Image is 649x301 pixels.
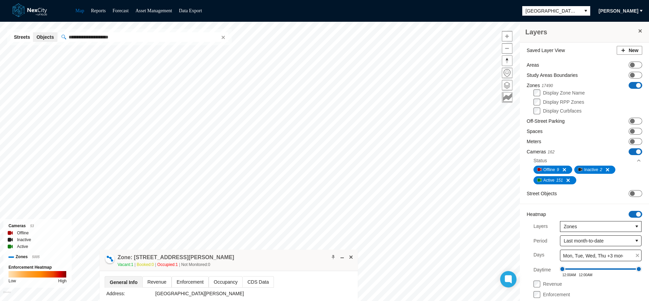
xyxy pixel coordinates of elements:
span: Last month-to-date [564,237,629,244]
a: Mapbox homepage [3,291,11,299]
button: Layers management [502,80,512,90]
label: Display RPP Zones [543,99,584,105]
a: Asset Management [136,8,172,13]
button: select [632,221,641,232]
button: Reset bearing to north [502,55,512,66]
button: Key metrics [502,92,512,103]
span: General Info [105,277,142,288]
label: Layers [533,221,548,232]
label: Display Curbfaces [543,108,582,114]
span: Occupancy [209,277,242,287]
label: Address: [106,291,125,296]
div: Double-click to make header text selectable [118,254,234,268]
button: Objects [33,32,57,42]
button: Zoom out [502,43,512,54]
span: Drag [636,266,642,272]
button: Clear [219,34,226,40]
span: Enforcement [172,277,208,287]
span: 53 [30,224,34,228]
span: Mon, Tue, Wed, Thu +3 more [563,252,625,259]
button: Home [502,68,512,78]
label: Cameras [527,148,555,155]
button: select [632,236,641,246]
span: Inactive [584,166,598,173]
div: Low [8,278,16,284]
a: Forecast [112,8,128,13]
button: select [581,6,590,16]
button: [PERSON_NAME] [594,5,643,16]
div: Status [533,157,547,164]
label: Offline [17,230,29,236]
div: [GEOGRAPHIC_DATA][PERSON_NAME] [155,290,279,297]
span: Not Monitored: 0 [181,262,210,267]
span: Occupied: 1 [157,262,181,267]
a: Data Export [179,8,202,13]
label: Street Objects [527,190,557,197]
label: Areas [527,62,539,68]
label: Saved Layer View [527,47,565,54]
img: enforcement [8,271,66,278]
span: [GEOGRAPHIC_DATA][PERSON_NAME] [526,7,578,14]
label: Enforcement [543,292,570,297]
label: Period [533,237,547,244]
label: Display Zone Name [543,90,585,96]
span: Revenue [143,277,171,287]
label: Meters [527,138,541,145]
div: Enforcement Heatmap [8,264,67,271]
div: Status [533,155,642,166]
label: Days [533,250,544,261]
label: Off-Street Parking [527,118,565,124]
span: Booked: 0 [137,262,157,267]
span: [PERSON_NAME] [599,7,638,14]
div: Cameras [8,222,67,230]
div: High [58,278,67,284]
a: Reports [91,8,106,13]
span: Vacant: 1 [118,262,137,267]
span: 162 [548,150,555,154]
label: Zones [527,82,553,89]
span: Zoom out [502,44,512,53]
button: New [617,46,642,55]
span: 12:00AM [579,273,592,277]
span: Drag [559,266,565,272]
span: Objects [36,34,54,40]
button: Offline9 [533,166,572,174]
button: Inactive2 [574,166,615,174]
label: Study Areas Boundaries [527,72,578,79]
span: 9 [557,166,559,173]
h3: Layers [525,27,637,37]
span: Zones [564,223,629,230]
span: 12:00AM [562,273,576,277]
button: Active151 [533,176,576,184]
span: Reset bearing to north [502,56,512,66]
label: Active [17,243,28,250]
label: Heatmap [527,211,546,218]
span: clear [634,252,641,259]
span: CDS Data [243,277,274,287]
h4: Double-click to make header text selectable [118,254,234,261]
label: Revenue [543,281,562,287]
span: Active [543,177,555,184]
span: 17490 [542,83,553,88]
label: Spaces [527,128,543,135]
span: Offline [543,166,555,173]
div: 0 - 1440 [562,268,639,270]
div: Zones [8,253,67,261]
label: Daytime [533,265,551,277]
span: 2 [600,166,602,173]
a: Map [75,8,84,13]
button: Zoom in [502,31,512,41]
span: 151 [556,177,563,184]
span: New [629,47,638,54]
label: Inactive [17,236,31,243]
button: Streets [11,32,33,42]
span: 5005 [32,255,39,259]
span: Streets [14,34,30,40]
